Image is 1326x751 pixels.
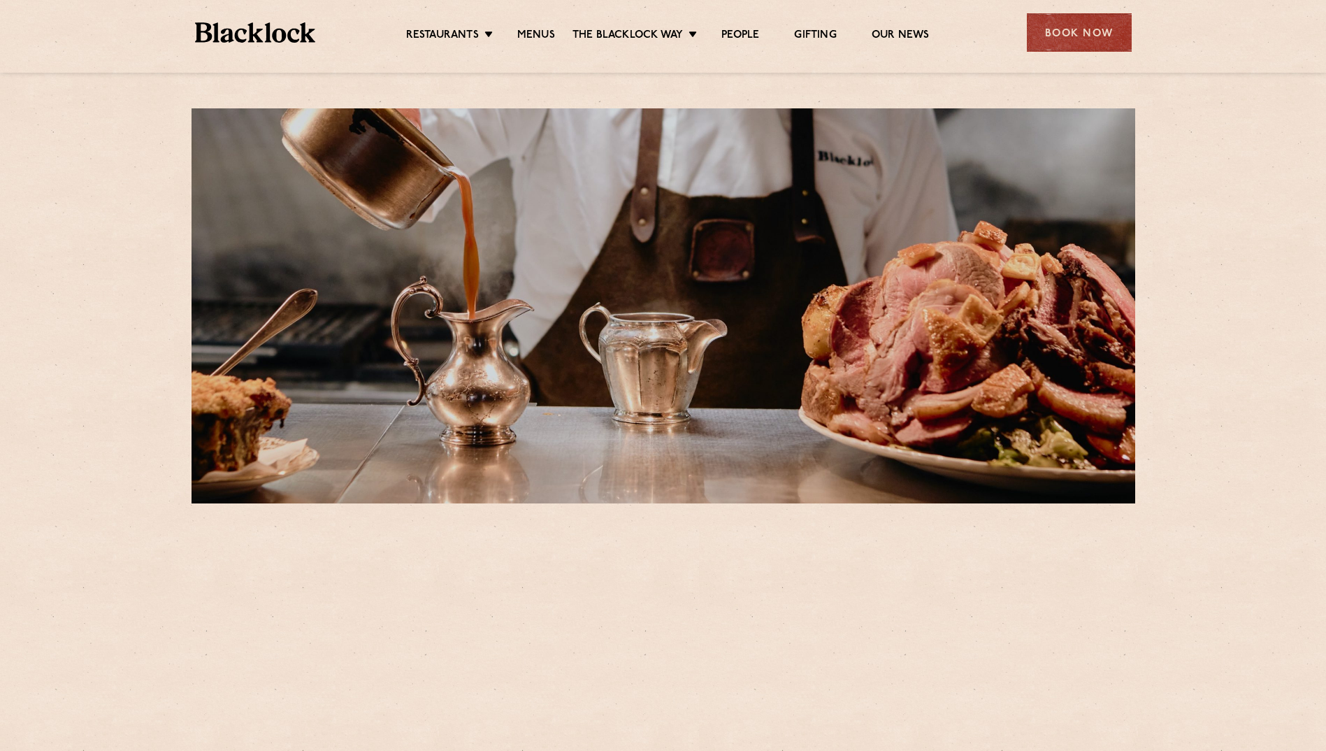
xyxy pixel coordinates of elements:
[1027,13,1132,52] div: Book Now
[195,22,316,43] img: BL_Textured_Logo-footer-cropped.svg
[872,29,930,44] a: Our News
[721,29,759,44] a: People
[517,29,555,44] a: Menus
[406,29,479,44] a: Restaurants
[572,29,683,44] a: The Blacklock Way
[794,29,836,44] a: Gifting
